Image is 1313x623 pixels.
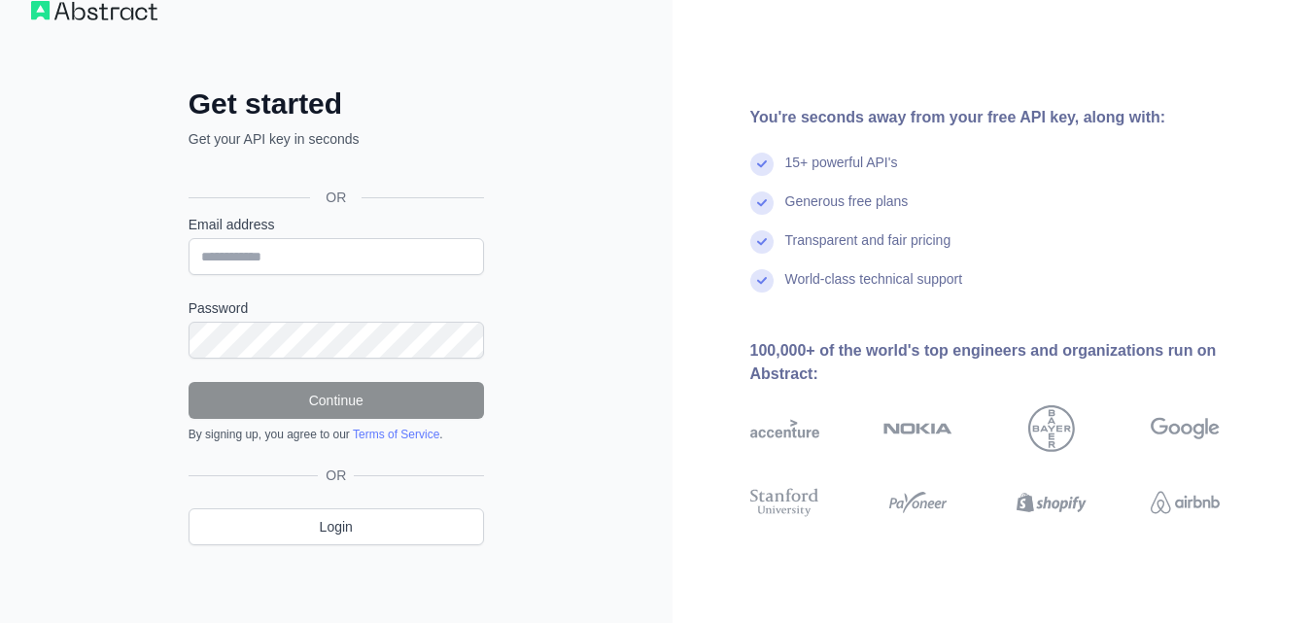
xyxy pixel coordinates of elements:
div: 100,000+ of the world's top engineers and organizations run on Abstract: [750,339,1283,386]
a: Terms of Service [353,428,439,441]
img: check mark [750,230,774,254]
a: Login [189,508,484,545]
img: check mark [750,153,774,176]
img: bayer [1028,405,1075,452]
h2: Get started [189,87,484,121]
img: accenture [750,405,819,452]
span: OR [310,188,362,207]
img: payoneer [883,485,952,520]
img: stanford university [750,485,819,520]
div: By signing up, you agree to our . [189,427,484,442]
img: check mark [750,191,774,215]
img: google [1151,405,1220,452]
div: You're seconds away from your free API key, along with: [750,106,1283,129]
img: check mark [750,269,774,293]
div: 15+ powerful API's [785,153,898,191]
img: nokia [883,405,952,452]
label: Email address [189,215,484,234]
span: OR [318,466,354,485]
button: Continue [189,382,484,419]
img: Workflow [31,1,157,20]
p: Get your API key in seconds [189,129,484,149]
div: Generous free plans [785,191,909,230]
label: Password [189,298,484,318]
div: Transparent and fair pricing [785,230,951,269]
div: World-class technical support [785,269,963,308]
img: shopify [1017,485,1086,520]
img: airbnb [1151,485,1220,520]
